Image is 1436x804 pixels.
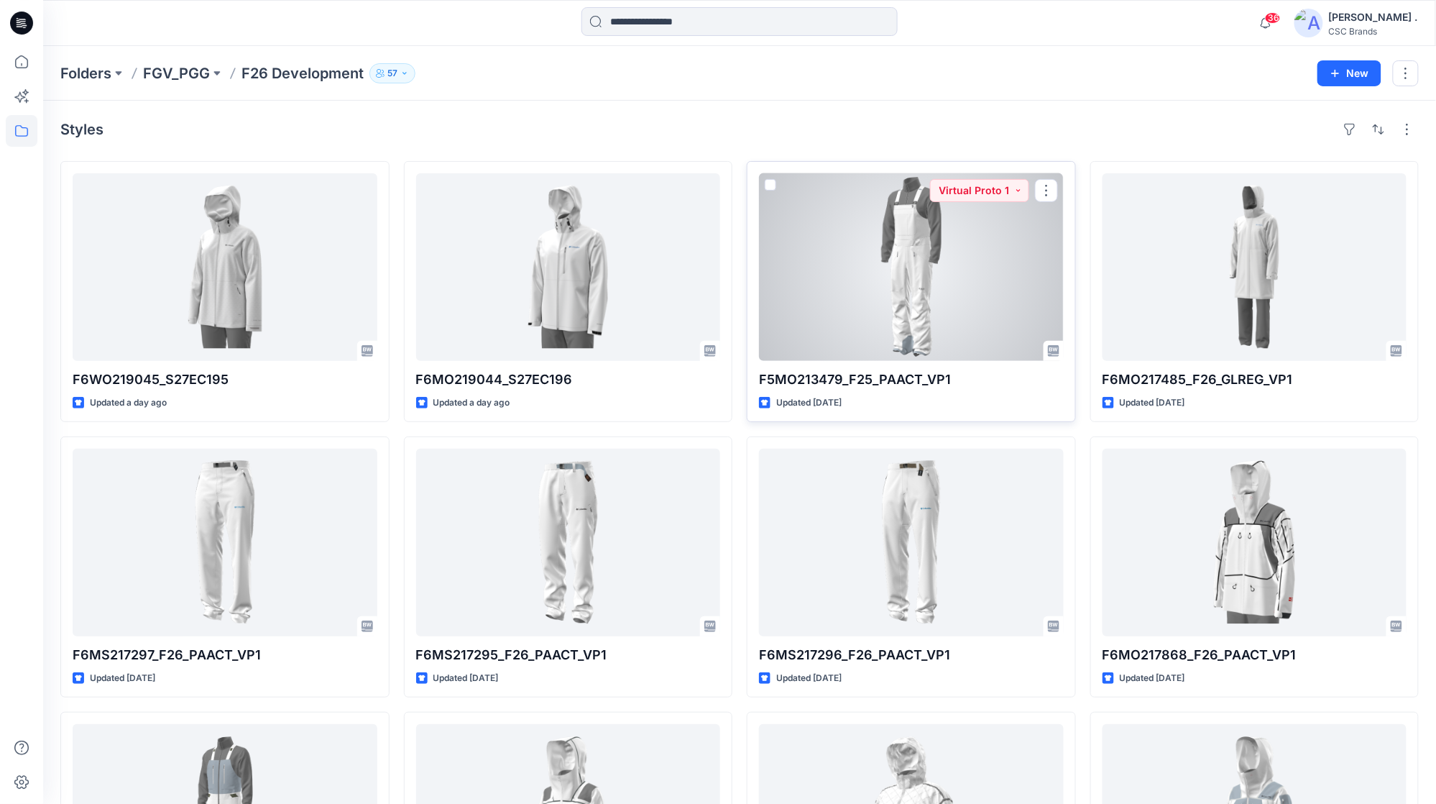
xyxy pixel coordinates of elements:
p: Updated a day ago [90,396,167,411]
h4: Styles [60,121,103,138]
span: 36 [1265,12,1281,24]
p: Updated [DATE] [776,396,842,411]
a: F6WO219045_S27EC195 [73,173,377,361]
p: Updated [DATE] [776,671,842,686]
p: 57 [387,65,397,81]
button: 57 [369,63,415,83]
a: F6MS217297_F26_PAACT_VP1 [73,449,377,636]
p: Updated [DATE] [1120,396,1185,411]
a: Folders [60,63,111,83]
p: F26 Development [241,63,364,83]
p: Updated [DATE] [90,671,155,686]
p: F5MO213479_F25_PAACT_VP1 [759,370,1064,390]
a: F6MS217296_F26_PAACT_VP1 [759,449,1064,636]
p: Updated [DATE] [1120,671,1185,686]
p: Updated a day ago [433,396,510,411]
p: F6MS217297_F26_PAACT_VP1 [73,645,377,665]
p: F6MO217868_F26_PAACT_VP1 [1103,645,1407,665]
div: [PERSON_NAME] . [1329,9,1418,26]
a: FGV_PGG [143,63,210,83]
a: F6MS217295_F26_PAACT_VP1 [416,449,721,636]
img: avatar [1294,9,1323,37]
a: F5MO213479_F25_PAACT_VP1 [759,173,1064,361]
p: F6MO219044_S27EC196 [416,370,721,390]
p: F6MO217485_F26_GLREG_VP1 [1103,370,1407,390]
p: F6MS217296_F26_PAACT_VP1 [759,645,1064,665]
div: CSC Brands [1329,26,1418,37]
p: F6MS217295_F26_PAACT_VP1 [416,645,721,665]
p: F6WO219045_S27EC195 [73,370,377,390]
p: Updated [DATE] [433,671,499,686]
a: F6MO219044_S27EC196 [416,173,721,361]
a: F6MO217485_F26_GLREG_VP1 [1103,173,1407,361]
button: New [1317,60,1381,86]
a: F6MO217868_F26_PAACT_VP1 [1103,449,1407,636]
